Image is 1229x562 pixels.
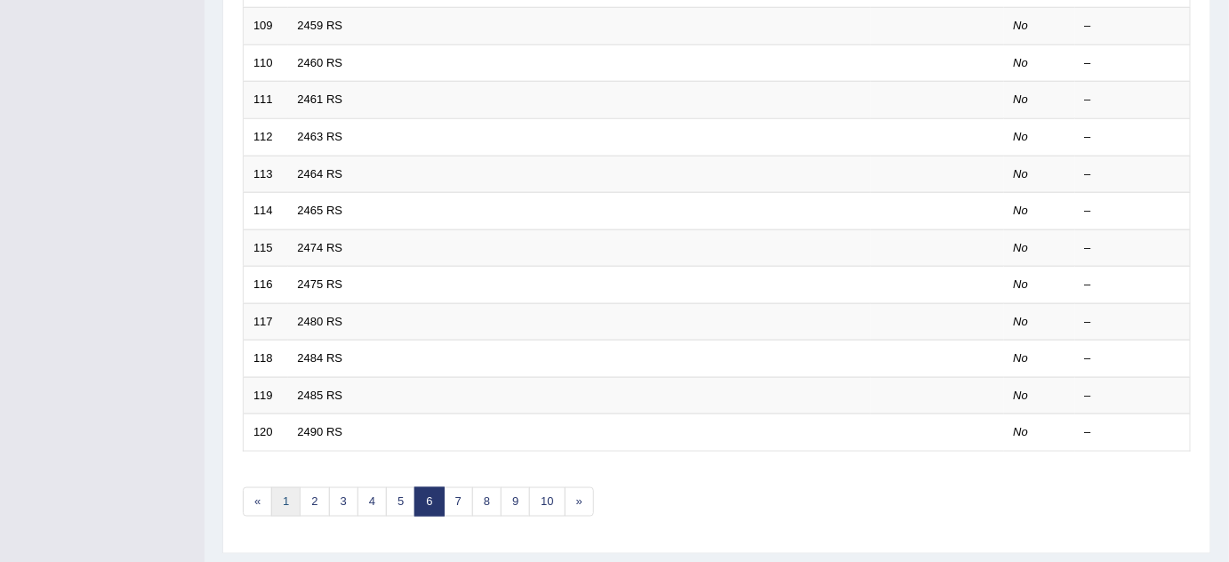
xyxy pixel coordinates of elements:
td: 119 [244,377,288,414]
td: 115 [244,229,288,267]
div: – [1085,314,1181,331]
td: 111 [244,82,288,119]
td: 118 [244,341,288,378]
a: 2460 RS [298,56,343,69]
a: 5 [386,487,415,517]
div: – [1085,92,1181,108]
em: No [1014,425,1029,438]
em: No [1014,56,1029,69]
em: No [1014,92,1029,106]
a: 2474 RS [298,241,343,254]
a: 1 [271,487,301,517]
a: 7 [444,487,473,517]
em: No [1014,130,1029,143]
a: 2480 RS [298,315,343,328]
a: 10 [529,487,565,517]
div: – [1085,166,1181,183]
td: 113 [244,156,288,193]
em: No [1014,204,1029,217]
a: 8 [472,487,502,517]
a: 6 [414,487,444,517]
a: 2 [300,487,329,517]
td: 109 [244,8,288,45]
em: No [1014,167,1029,181]
em: No [1014,389,1029,402]
a: 2465 RS [298,204,343,217]
td: 116 [244,267,288,304]
a: 2464 RS [298,167,343,181]
em: No [1014,19,1029,32]
em: No [1014,315,1029,328]
em: No [1014,351,1029,365]
div: – [1085,350,1181,367]
td: 114 [244,193,288,230]
a: 2475 RS [298,277,343,291]
a: 2485 RS [298,389,343,402]
a: 2463 RS [298,130,343,143]
div: – [1085,240,1181,257]
a: 2484 RS [298,351,343,365]
div: – [1085,388,1181,405]
td: 110 [244,44,288,82]
div: – [1085,129,1181,146]
a: » [565,487,594,517]
a: « [243,487,272,517]
a: 4 [357,487,387,517]
td: 117 [244,303,288,341]
em: No [1014,241,1029,254]
div: – [1085,424,1181,441]
em: No [1014,277,1029,291]
div: – [1085,18,1181,35]
a: 9 [501,487,530,517]
td: 120 [244,414,288,452]
td: 112 [244,118,288,156]
a: 3 [329,487,358,517]
div: – [1085,203,1181,220]
a: 2490 RS [298,425,343,438]
a: 2459 RS [298,19,343,32]
div: – [1085,277,1181,293]
a: 2461 RS [298,92,343,106]
div: – [1085,55,1181,72]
